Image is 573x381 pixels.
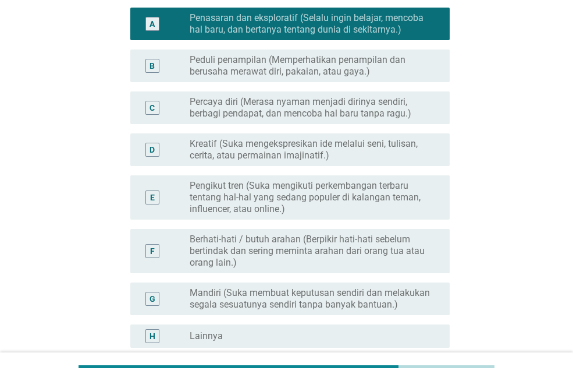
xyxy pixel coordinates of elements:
[150,245,155,257] div: F
[150,101,155,114] div: C
[190,54,431,77] label: Peduli penampilan (Memperhatikan penampilan dan berusaha merawat diri, pakaian, atau gaya.)
[150,191,155,203] div: E
[190,234,431,269] label: Berhati-hati / butuh arahan (Berpikir hati-hati sebelum bertindak dan sering meminta arahan dari ...
[150,292,155,305] div: G
[150,59,155,72] div: B
[190,96,431,119] label: Percaya diri (Merasa nyaman menjadi dirinya sendiri, berbagi pendapat, dan mencoba hal baru tanpa...
[190,138,431,161] label: Kreatif (Suka mengekspresikan ide melalui seni, tulisan, cerita, atau permainan imajinatif.)
[150,143,155,156] div: D
[190,12,431,36] label: Penasaran dan eksploratif (Selalu ingin belajar, mencoba hal baru, dan bertanya tentang dunia di ...
[190,287,431,311] label: Mandiri (Suka membuat keputusan sendiri dan melakukan segala sesuatunya sendiri tanpa banyak bant...
[150,17,155,30] div: A
[150,330,155,342] div: H
[190,180,431,215] label: Pengikut tren (Suka mengikuti perkembangan terbaru tentang hal-hal yang sedang populer di kalanga...
[190,330,223,342] label: Lainnya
